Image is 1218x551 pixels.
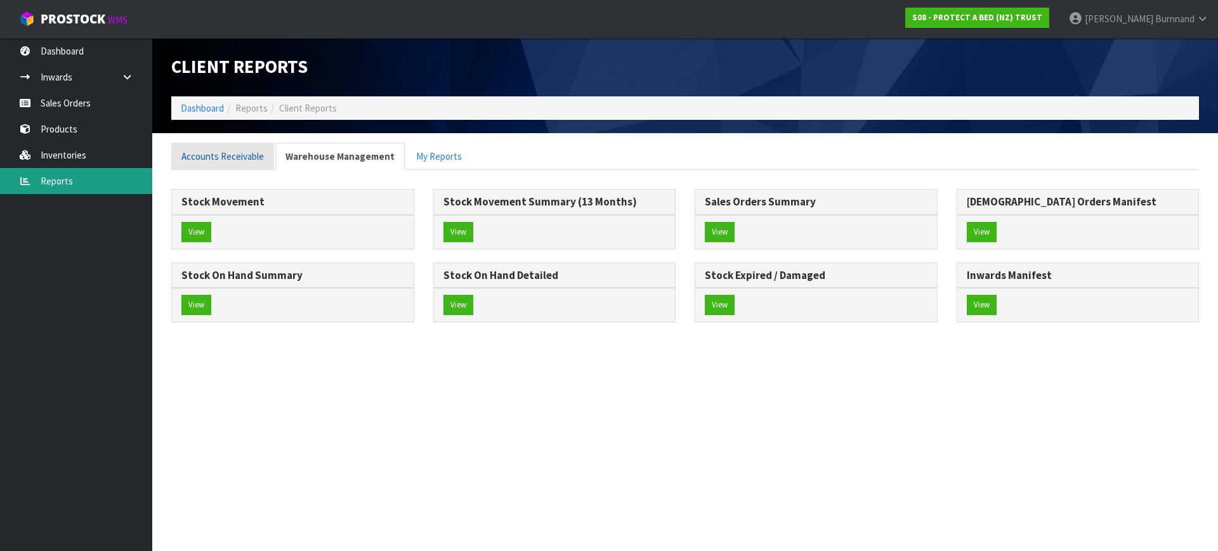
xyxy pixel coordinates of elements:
button: View [443,222,473,242]
small: WMS [108,14,128,26]
span: ProStock [41,11,105,27]
h3: Sales Orders Summary [705,196,927,208]
button: View [967,295,997,315]
h3: [DEMOGRAPHIC_DATA] Orders Manifest [967,196,1189,208]
h3: Stock Movement [181,196,404,208]
strong: S08 - PROTECT A BED (NZ) TRUST [912,12,1042,23]
button: View [705,222,735,242]
button: View [705,295,735,315]
h3: Stock On Hand Summary [181,269,404,282]
span: Client Reports [279,102,337,114]
a: Accounts Receivable [171,143,274,170]
button: View [443,295,473,315]
h3: Inwards Manifest [967,269,1189,282]
a: Warehouse Management [275,143,405,170]
h3: Stock Movement Summary (13 Months) [443,196,666,208]
h3: Stock On Hand Detailed [443,269,666,282]
a: Dashboard [181,102,224,114]
a: My Reports [406,143,472,170]
span: Burnnand [1155,13,1195,25]
span: Reports [235,102,268,114]
span: [PERSON_NAME] [1085,13,1153,25]
button: View [181,222,211,242]
button: View [181,295,211,315]
button: View [967,222,997,242]
h3: Stock Expired / Damaged [705,269,927,282]
span: Client Reports [171,55,308,78]
img: cube-alt.png [19,11,35,27]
